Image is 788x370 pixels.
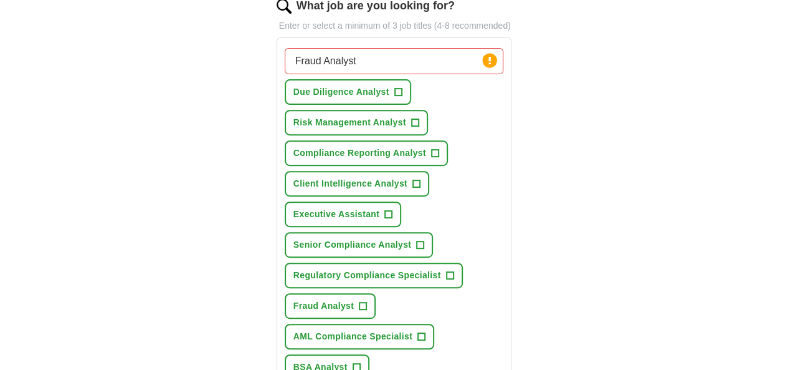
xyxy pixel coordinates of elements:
button: Compliance Reporting Analyst [285,140,448,166]
button: Client Intelligence Analyst [285,171,429,197]
span: Fraud Analyst [293,299,354,313]
button: Risk Management Analyst [285,110,428,135]
button: Senior Compliance Analyst [285,232,434,258]
button: AML Compliance Specialist [285,324,434,349]
span: Senior Compliance Analyst [293,238,412,251]
span: Due Diligence Analyst [293,85,389,99]
span: AML Compliance Specialist [293,330,412,343]
input: Type a job title and press enter [285,48,504,74]
button: Regulatory Compliance Specialist [285,263,463,288]
button: Fraud Analyst [285,293,376,319]
button: Due Diligence Analyst [285,79,411,105]
p: Enter or select a minimum of 3 job titles (4-8 recommended) [277,19,512,32]
span: Client Intelligence Analyst [293,177,407,190]
span: Regulatory Compliance Specialist [293,269,441,282]
button: Executive Assistant [285,202,401,227]
span: Risk Management Analyst [293,116,406,129]
span: Executive Assistant [293,208,379,221]
span: Compliance Reporting Analyst [293,147,426,160]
